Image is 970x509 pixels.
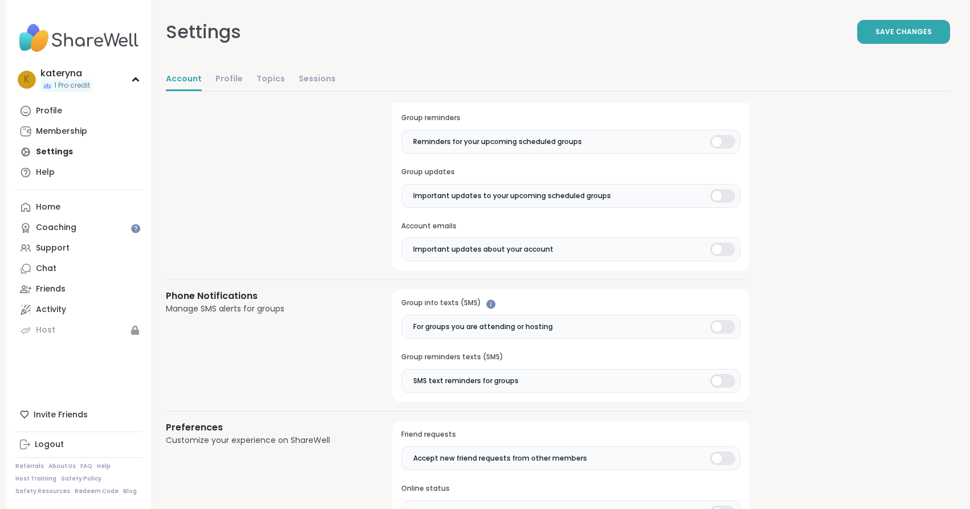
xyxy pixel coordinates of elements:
h3: Group reminders texts (SMS) [401,352,740,362]
iframe: Spotlight [131,224,140,233]
a: Support [15,238,142,258]
a: Blog [123,487,137,495]
iframe: Spotlight [486,299,496,309]
a: Logout [15,434,142,455]
div: Invite Friends [15,404,142,425]
a: Home [15,197,142,217]
span: Accept new friend requests from other members [413,453,587,463]
a: Activity [15,299,142,320]
a: Membership [15,121,142,142]
a: Help [15,162,142,183]
span: Important updates about your account [413,244,553,255]
span: For groups you are attending or hosting [413,322,553,332]
a: Redeem Code [75,487,119,495]
h3: Group info texts (SMS) [401,298,740,308]
div: Home [36,202,60,213]
div: Membership [36,126,87,137]
h3: Account emails [401,221,740,231]
div: Manage SMS alerts for groups [166,303,365,315]
a: Profile [15,101,142,121]
h3: Online status [401,484,740,494]
h3: Group updates [401,167,740,177]
button: Save Changes [857,20,950,44]
a: Safety Resources [15,487,70,495]
a: Help [97,462,111,470]
span: 1 Pro credit [54,81,90,91]
div: kateryna [40,67,92,80]
div: Chat [36,263,56,274]
a: Safety Policy [61,475,101,483]
span: Reminders for your upcoming scheduled groups [413,137,582,147]
span: SMS text reminders for groups [413,376,519,386]
h3: Preferences [166,421,365,434]
a: About Us [48,462,76,470]
div: Logout [35,439,64,450]
div: Host [36,325,55,336]
a: Topics [256,68,285,91]
div: Coaching [36,222,76,233]
a: Friends [15,279,142,299]
a: Referrals [15,462,44,470]
img: ShareWell Nav Logo [15,18,142,58]
a: Host Training [15,475,56,483]
div: Support [36,243,70,254]
span: Important updates to your upcoming scheduled groups [413,191,611,201]
span: k [24,72,30,87]
a: Host [15,320,142,340]
div: Customize your experience on ShareWell [166,434,365,446]
div: Friends [36,284,66,295]
div: Activity [36,304,66,315]
a: Profile [215,68,243,91]
a: FAQ [80,462,92,470]
h3: Friend requests [401,430,740,440]
div: Settings [166,18,241,46]
span: Save Changes [875,27,932,37]
h3: Phone Notifications [166,289,365,303]
a: Sessions [299,68,336,91]
a: Chat [15,258,142,279]
div: Help [36,167,55,178]
a: Coaching [15,217,142,238]
h3: Group reminders [401,113,740,123]
a: Account [166,68,202,91]
div: Profile [36,105,62,117]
